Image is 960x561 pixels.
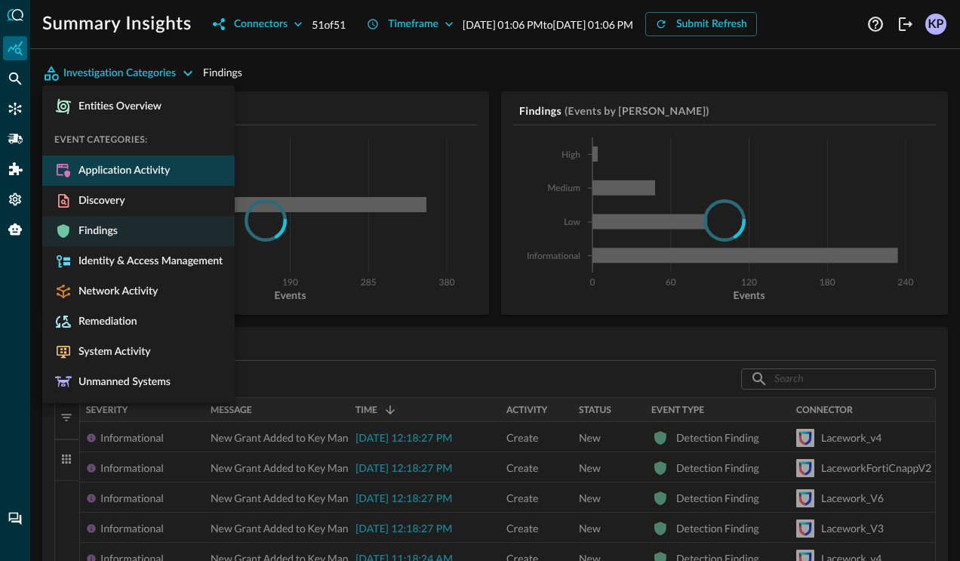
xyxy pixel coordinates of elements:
[72,100,162,113] span: Entities Overview
[72,315,137,328] span: Remediation
[42,134,148,145] span: EVENT CATEGORIES:
[72,285,158,298] span: Network Activity
[72,194,125,208] span: Discovery
[72,254,223,268] span: Identity & Access Management
[72,164,170,177] span: Application Activity
[72,224,118,238] span: Findings
[72,375,171,389] span: Unmanned Systems
[42,85,235,403] ul: Investigation Categories
[72,345,151,359] span: System Activity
